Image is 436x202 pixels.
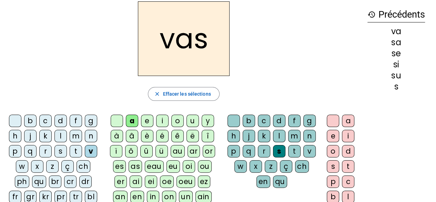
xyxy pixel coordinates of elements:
div: v [303,145,316,157]
div: ê [171,130,184,142]
div: d [273,115,285,127]
div: ph [15,175,29,188]
div: h [227,130,240,142]
div: î [202,130,214,142]
div: f [70,115,82,127]
div: s [273,145,285,157]
div: dr [79,175,92,188]
div: au [171,145,185,157]
div: eau [145,160,164,173]
div: en [256,175,270,188]
div: k [258,130,270,142]
div: c [258,115,270,127]
div: c [39,115,52,127]
div: m [288,130,301,142]
div: s [367,83,425,91]
div: x [250,160,262,173]
button: Effacer les sélections [148,87,219,101]
div: oe [160,175,174,188]
div: x [31,160,43,173]
div: si [367,60,425,69]
div: se [367,49,425,58]
div: y [202,115,214,127]
div: f [288,115,301,127]
div: è [141,130,153,142]
div: ai [130,175,142,188]
div: û [140,145,153,157]
div: er [114,175,127,188]
div: ü [155,145,168,157]
div: m [70,130,82,142]
span: Effacer les sélections [163,90,211,98]
div: z [46,160,59,173]
div: sa [367,38,425,47]
mat-icon: history [367,10,376,19]
div: ez [198,175,210,188]
div: à [111,130,123,142]
div: j [24,130,37,142]
div: eu [166,160,180,173]
div: d [54,115,67,127]
div: ei [145,175,157,188]
div: i [156,115,169,127]
div: a [342,115,354,127]
div: â [126,130,138,142]
div: t [288,145,301,157]
div: h [9,130,21,142]
div: qu [273,175,287,188]
div: é [156,130,169,142]
div: p [327,175,339,188]
div: q [24,145,37,157]
div: n [303,130,316,142]
div: e [141,115,153,127]
div: br [49,175,61,188]
div: a [126,115,138,127]
div: j [243,130,255,142]
div: c [342,175,354,188]
div: ch [77,160,90,173]
div: w [16,160,28,173]
div: r [39,145,52,157]
div: cr [64,175,77,188]
div: qu [32,175,46,188]
div: e [327,130,339,142]
div: s [327,160,339,173]
div: ar [187,145,200,157]
h3: Précédents [367,7,425,22]
div: oi [183,160,195,173]
div: ô [125,145,138,157]
div: ë [186,130,199,142]
div: ç [280,160,292,173]
div: ch [295,160,309,173]
div: as [129,160,142,173]
div: i [342,130,354,142]
div: l [54,130,67,142]
h2: vas [138,1,230,76]
div: or [203,145,215,157]
div: p [9,145,21,157]
div: o [327,145,339,157]
div: z [265,160,277,173]
div: o [171,115,184,127]
div: r [258,145,270,157]
mat-icon: close [154,91,160,97]
div: l [273,130,285,142]
div: v [85,145,97,157]
div: n [85,130,97,142]
div: g [303,115,316,127]
div: d [342,145,354,157]
div: w [234,160,247,173]
div: b [243,115,255,127]
div: t [342,160,354,173]
div: q [243,145,255,157]
div: k [39,130,52,142]
div: va [367,27,425,36]
div: ou [198,160,212,173]
div: p [227,145,240,157]
div: oeu [176,175,195,188]
div: u [186,115,199,127]
div: su [367,71,425,80]
div: t [70,145,82,157]
div: ï [110,145,122,157]
div: b [24,115,37,127]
